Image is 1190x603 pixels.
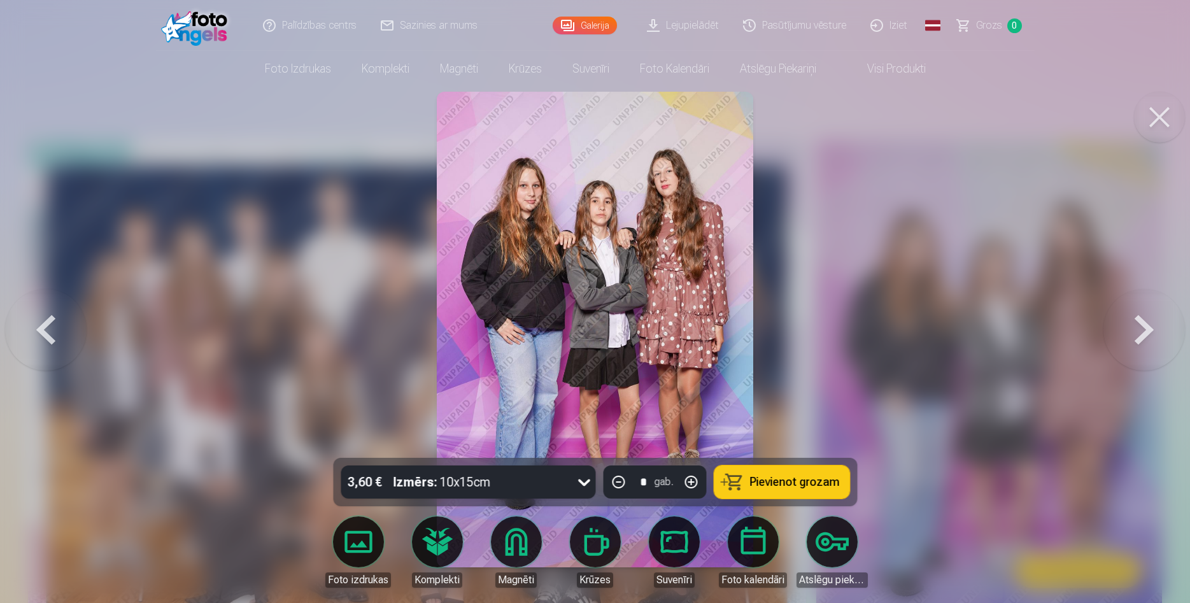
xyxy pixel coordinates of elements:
a: Foto izdrukas [250,51,346,87]
strong: Izmērs : [393,473,437,491]
div: Magnēti [495,572,537,588]
a: Krūzes [493,51,557,87]
div: Foto kalendāri [719,572,787,588]
a: Suvenīri [639,516,710,588]
a: Foto kalendāri [625,51,725,87]
div: Komplekti [412,572,462,588]
a: Galerija [553,17,617,34]
span: 0 [1007,18,1022,33]
a: Atslēgu piekariņi [797,516,868,588]
a: Atslēgu piekariņi [725,51,832,87]
a: Komplekti [402,516,473,588]
a: Suvenīri [557,51,625,87]
div: 10x15cm [393,465,490,499]
a: Foto kalendāri [718,516,789,588]
span: Pievienot grozam [749,476,839,488]
a: Magnēti [481,516,552,588]
a: Visi produkti [832,51,941,87]
div: Foto izdrukas [325,572,391,588]
div: gab. [654,474,673,490]
div: Suvenīri [654,572,695,588]
button: Pievienot grozam [714,465,849,499]
a: Komplekti [346,51,425,87]
div: 3,60 € [341,465,388,499]
div: Krūzes [577,572,613,588]
img: /fa1 [161,5,234,46]
a: Foto izdrukas [323,516,394,588]
span: Grozs [976,18,1002,33]
a: Krūzes [560,516,631,588]
div: Atslēgu piekariņi [797,572,868,588]
a: Magnēti [425,51,493,87]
